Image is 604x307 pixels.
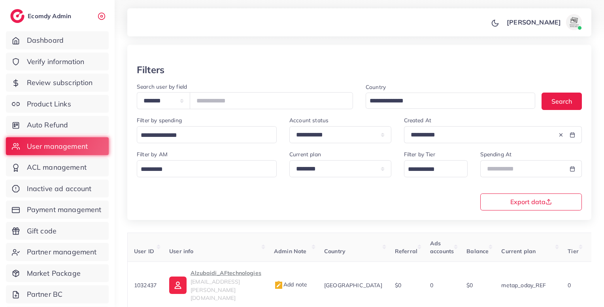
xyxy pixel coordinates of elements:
[6,116,109,134] a: Auto Refund
[134,248,154,255] span: User ID
[6,243,109,261] a: Partner management
[27,289,63,299] span: Partner BC
[274,248,307,255] span: Admin Note
[568,248,579,255] span: Tier
[395,282,401,289] span: $0
[6,31,109,49] a: Dashboard
[366,83,386,91] label: Country
[137,83,187,91] label: Search user by field
[134,282,157,289] span: 1032437
[404,160,468,177] div: Search for option
[6,158,109,176] a: ACL management
[27,226,57,236] span: Gift code
[324,248,345,255] span: Country
[404,116,432,124] label: Created At
[510,199,552,205] span: Export data
[6,222,109,240] a: Gift code
[6,137,109,155] a: User management
[6,201,109,219] a: Payment management
[27,120,68,130] span: Auto Refund
[568,282,571,289] span: 0
[480,150,512,158] label: Spending At
[27,205,102,215] span: Payment management
[405,163,457,176] input: Search for option
[137,64,164,76] h3: Filters
[191,268,261,278] p: Alzubaidi_AFtechnologies
[27,268,81,279] span: Market Package
[27,184,92,194] span: Inactive ad account
[27,247,97,257] span: Partner management
[367,95,525,107] input: Search for option
[191,278,240,301] span: [EMAIL_ADDRESS][PERSON_NAME][DOMAIN_NAME]
[137,150,168,158] label: Filter by AM
[430,282,433,289] span: 0
[27,57,85,67] span: Verify information
[501,248,536,255] span: Current plan
[6,74,109,92] a: Review subscription
[169,248,193,255] span: User info
[27,78,93,88] span: Review subscription
[289,116,328,124] label: Account status
[542,93,582,110] button: Search
[27,162,87,172] span: ACL management
[430,240,454,255] span: Ads accounts
[27,99,71,109] span: Product Links
[274,280,283,290] img: admin_note.cdd0b510.svg
[6,264,109,282] a: Market Package
[6,95,109,113] a: Product Links
[6,53,109,71] a: Verify information
[480,193,582,210] button: Export data
[169,277,187,294] img: ic-user-info.36bf1079.svg
[138,129,266,142] input: Search for option
[324,282,382,289] span: [GEOGRAPHIC_DATA]
[502,14,585,30] a: [PERSON_NAME]avatar
[274,281,307,288] span: Add note
[10,9,25,23] img: logo
[169,268,261,302] a: Alzubaidi_AFtechnologies[EMAIL_ADDRESS][PERSON_NAME][DOMAIN_NAME]
[27,35,64,45] span: Dashboard
[289,150,321,158] label: Current plan
[366,93,535,109] div: Search for option
[566,14,582,30] img: avatar
[466,248,489,255] span: Balance
[10,9,73,23] a: logoEcomdy Admin
[138,163,266,176] input: Search for option
[137,160,277,177] div: Search for option
[28,12,73,20] h2: Ecomdy Admin
[395,248,417,255] span: Referral
[137,126,277,143] div: Search for option
[404,150,435,158] label: Filter by Tier
[501,282,546,289] span: metap_oday_REF
[6,285,109,303] a: Partner BC
[6,180,109,198] a: Inactive ad account
[466,282,473,289] span: $0
[507,17,561,27] p: [PERSON_NAME]
[137,116,182,124] label: Filter by spending
[27,141,88,152] span: User management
